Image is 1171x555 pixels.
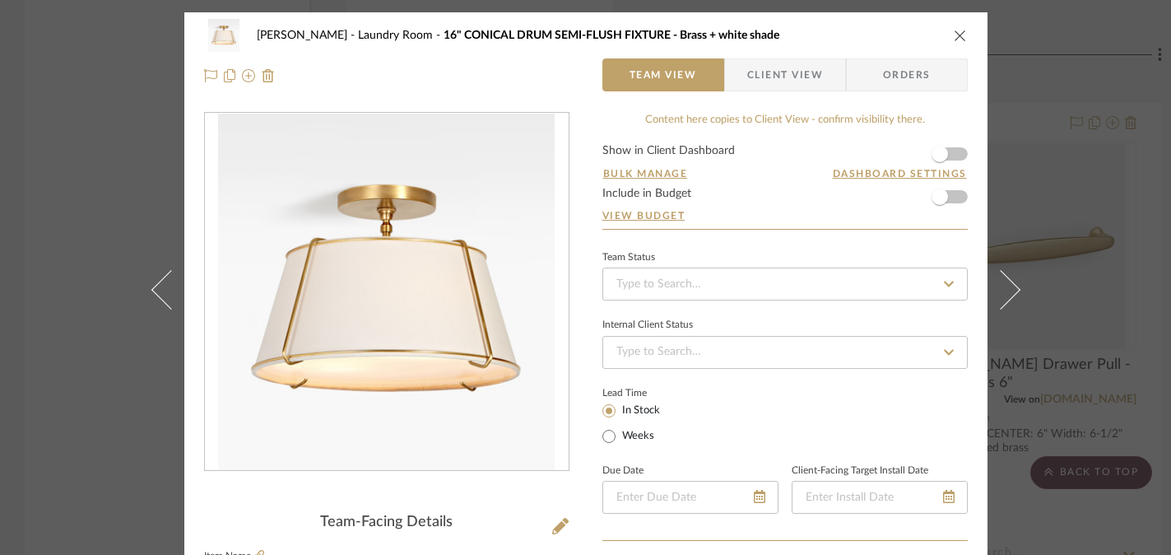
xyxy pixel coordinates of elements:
img: 57120d5c-920b-42ec-a68b-a9420372ab25_48x40.jpg [204,19,244,52]
div: Content here copies to Client View - confirm visibility there. [602,112,968,128]
span: 16" CONICAL DRUM SEMI-FLUSH FIXTURE - Brass + white shade [444,30,779,41]
span: [PERSON_NAME] [257,30,358,41]
input: Type to Search… [602,336,968,369]
button: close [953,28,968,43]
label: Due Date [602,467,644,475]
mat-radio-group: Select item type [602,400,687,446]
input: Type to Search… [602,268,968,301]
img: 57120d5c-920b-42ec-a68b-a9420372ab25_436x436.jpg [218,114,555,471]
div: Internal Client Status [602,321,693,329]
span: Client View [747,58,823,91]
input: Enter Install Date [792,481,968,514]
button: Bulk Manage [602,166,689,181]
a: View Budget [602,209,968,222]
div: 0 [205,114,569,471]
div: Team Status [602,254,655,262]
img: Remove from project [262,69,275,82]
span: Team View [630,58,697,91]
label: Weeks [619,429,654,444]
label: Client-Facing Target Install Date [792,467,928,475]
label: In Stock [619,403,660,418]
div: Team-Facing Details [204,514,569,532]
span: Laundry Room [358,30,444,41]
label: Lead Time [602,385,687,400]
span: Orders [865,58,949,91]
input: Enter Due Date [602,481,778,514]
button: Dashboard Settings [832,166,968,181]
